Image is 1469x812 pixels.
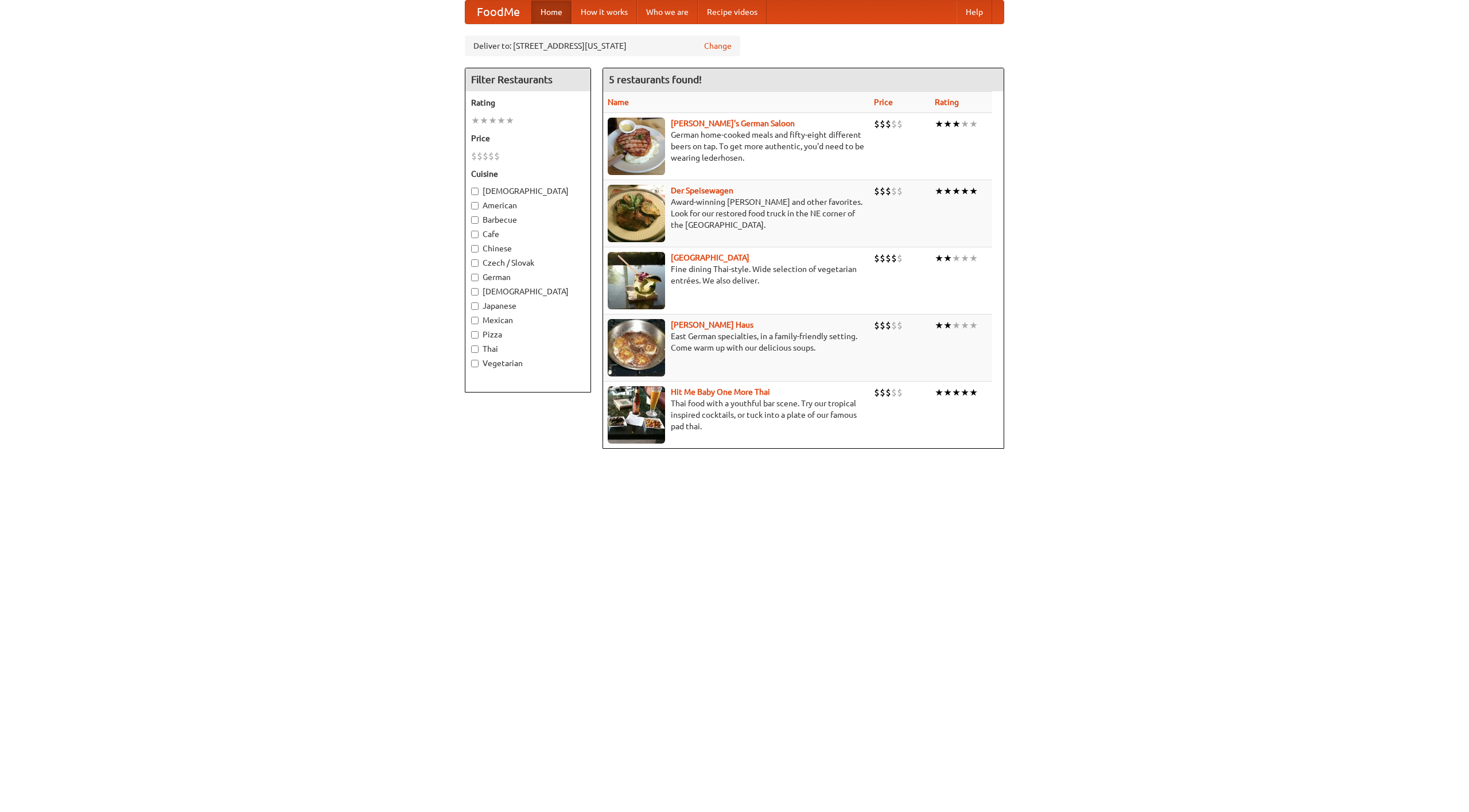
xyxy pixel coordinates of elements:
li: ★ [943,386,952,399]
a: Hit Me Baby One More Thai [671,387,770,397]
input: Vegetarian [471,360,479,367]
li: ★ [952,185,961,197]
label: [DEMOGRAPHIC_DATA] [471,286,585,297]
h5: Price [471,133,585,144]
label: Czech / Slovak [471,257,585,269]
li: ★ [961,386,969,399]
li: ★ [969,118,978,130]
label: Barbecue [471,214,585,226]
p: German home-cooked meals and fifty-eight different beers on tap. To get more authentic, you'd nee... [608,129,865,164]
li: $ [488,150,494,162]
li: $ [885,118,891,130]
li: $ [471,150,477,162]
li: ★ [969,185,978,197]
li: ★ [943,319,952,332]
p: East German specialties, in a family-friendly setting. Come warm up with our delicious soups. [608,331,865,353]
input: Thai [471,345,479,353]
li: $ [874,118,880,130]
a: Der Speisewagen [671,186,733,195]
li: $ [891,386,897,399]
li: $ [885,319,891,332]
label: German [471,271,585,283]
label: Thai [471,343,585,355]
input: [DEMOGRAPHIC_DATA] [471,188,479,195]
a: FoodMe [465,1,531,24]
h5: Rating [471,97,585,108]
img: satay.jpg [608,252,665,309]
li: ★ [480,114,488,127]
a: Name [608,98,629,107]
label: Japanese [471,300,585,312]
li: $ [483,150,488,162]
li: $ [897,386,903,399]
input: Cafe [471,231,479,238]
li: ★ [969,386,978,399]
h5: Cuisine [471,168,585,180]
p: Award-winning [PERSON_NAME] and other favorites. Look for our restored food truck in the NE corne... [608,196,865,231]
input: Japanese [471,302,479,310]
img: kohlhaus.jpg [608,319,665,376]
a: Who we are [637,1,698,24]
li: ★ [961,118,969,130]
input: Czech / Slovak [471,259,479,267]
li: ★ [952,118,961,130]
li: $ [874,185,880,197]
label: Pizza [471,329,585,340]
p: Thai food with a youthful bar scene. Try our tropical inspired cocktails, or tuck into a plate of... [608,398,865,432]
li: ★ [935,386,943,399]
a: Change [704,40,732,52]
li: $ [897,319,903,332]
li: ★ [935,118,943,130]
a: Recipe videos [698,1,767,24]
a: How it works [572,1,637,24]
li: ★ [935,185,943,197]
li: $ [891,252,897,265]
li: ★ [969,319,978,332]
li: $ [885,252,891,265]
li: ★ [961,252,969,265]
a: [GEOGRAPHIC_DATA] [671,253,749,262]
h4: Filter Restaurants [465,68,590,91]
a: Help [957,1,992,24]
li: $ [885,386,891,399]
label: [DEMOGRAPHIC_DATA] [471,185,585,197]
li: $ [880,252,885,265]
input: American [471,202,479,209]
li: ★ [952,319,961,332]
li: ★ [943,185,952,197]
input: Chinese [471,245,479,252]
a: Home [531,1,572,24]
li: $ [880,386,885,399]
li: $ [874,386,880,399]
li: $ [880,185,885,197]
label: Vegetarian [471,358,585,369]
a: [PERSON_NAME] Haus [671,320,753,329]
li: ★ [497,114,506,127]
li: $ [477,150,483,162]
li: ★ [935,252,943,265]
li: ★ [952,386,961,399]
li: $ [874,252,880,265]
li: ★ [961,319,969,332]
li: ★ [471,114,480,127]
input: Barbecue [471,216,479,224]
a: [PERSON_NAME]'s German Saloon [671,119,795,128]
li: ★ [488,114,497,127]
li: $ [885,185,891,197]
li: ★ [969,252,978,265]
div: Deliver to: [STREET_ADDRESS][US_STATE] [465,36,740,56]
label: Mexican [471,314,585,326]
li: ★ [952,252,961,265]
input: [DEMOGRAPHIC_DATA] [471,288,479,296]
ng-pluralize: 5 restaurants found! [609,74,702,85]
a: Price [874,98,893,107]
li: $ [874,319,880,332]
li: ★ [943,118,952,130]
li: ★ [943,252,952,265]
img: speisewagen.jpg [608,185,665,242]
img: esthers.jpg [608,118,665,175]
li: $ [494,150,500,162]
